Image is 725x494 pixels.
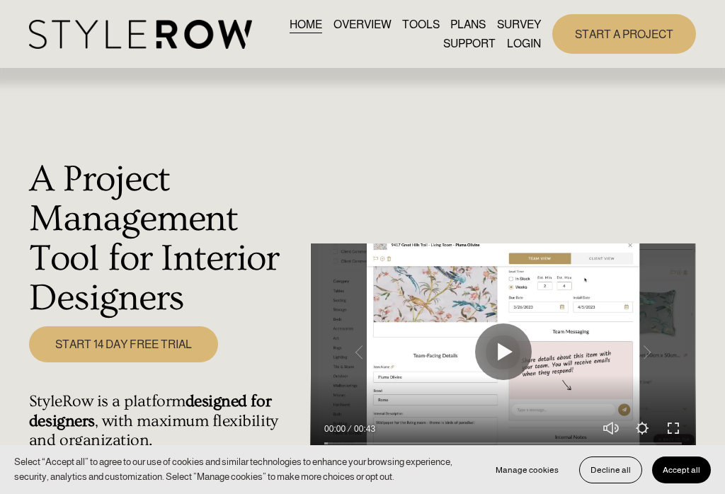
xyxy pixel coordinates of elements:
[450,15,486,34] a: PLANS
[475,323,532,380] button: Play
[324,439,682,449] input: Seek
[324,422,349,436] div: Current time
[663,465,700,475] span: Accept all
[443,35,496,52] span: SUPPORT
[652,456,711,483] button: Accept all
[29,392,275,430] strong: designed for designers
[333,15,392,34] a: OVERVIEW
[29,326,218,363] a: START 14 DAY FREE TRIAL
[496,465,559,475] span: Manage cookies
[290,15,322,34] a: HOME
[579,456,642,483] button: Decline all
[552,14,696,53] a: START A PROJECT
[29,20,252,49] img: StyleRow
[14,455,471,484] p: Select “Accept all” to agree to our use of cookies and similar technologies to enhance your brows...
[443,34,496,53] a: folder dropdown
[29,392,302,450] h4: StyleRow is a platform , with maximum flexibility and organization.
[29,160,302,318] h1: A Project Management Tool for Interior Designers
[485,456,569,483] button: Manage cookies
[497,15,541,34] a: SURVEY
[507,34,541,53] a: LOGIN
[402,15,440,34] a: TOOLS
[590,465,631,475] span: Decline all
[349,422,379,436] div: Duration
